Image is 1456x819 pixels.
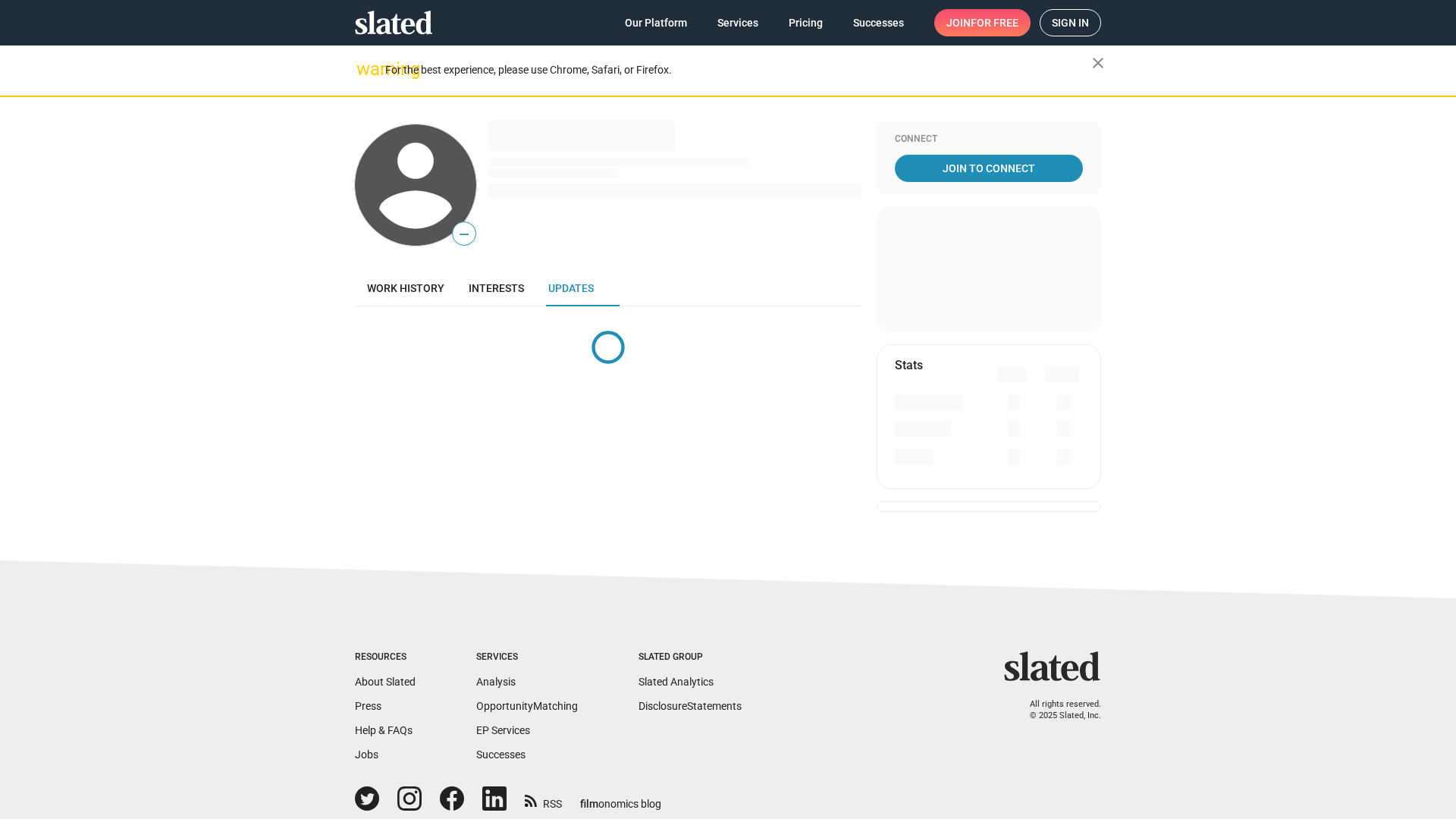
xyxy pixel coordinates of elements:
span: Updates [548,282,594,294]
a: Press [355,700,381,712]
p: All rights reserved. © 2025 Slated, Inc. [1014,699,1101,721]
a: Join To Connect [895,155,1083,182]
span: — [453,224,475,244]
div: For the best experience, please use Chrome, Safari, or Firefox. [385,60,1092,80]
span: Our Platform [625,9,687,36]
a: DisclosureStatements [639,700,742,712]
mat-card-title: Stats [895,357,923,373]
a: EP Services [476,724,530,736]
a: Services [705,9,770,36]
div: Resources [355,651,416,664]
span: Join To Connect [898,155,1080,182]
a: Our Platform [613,9,699,36]
span: Pricing [789,9,823,36]
a: Work history [355,270,457,306]
a: Slated Analytics [639,676,714,688]
a: Successes [476,748,526,761]
span: Work history [367,282,444,294]
a: Updates [536,270,606,306]
a: Joinfor free [934,9,1031,36]
a: About Slated [355,676,416,688]
a: Analysis [476,676,516,688]
div: Services [476,651,578,664]
div: Connect [895,133,1083,146]
a: Jobs [355,748,378,761]
mat-icon: warning [356,60,375,78]
span: Interests [469,282,524,294]
a: Successes [841,9,916,36]
a: OpportunityMatching [476,700,578,712]
a: RSS [525,788,562,811]
mat-icon: close [1089,54,1107,72]
a: Pricing [777,9,835,36]
span: Sign in [1052,10,1089,36]
span: Services [717,9,758,36]
span: film [580,798,598,810]
span: for free [971,9,1018,36]
a: filmonomics blog [580,785,661,811]
span: Join [946,9,1018,36]
a: Interests [457,270,536,306]
a: Help & FAQs [355,724,413,736]
a: Sign in [1040,9,1101,36]
div: Slated Group [639,651,742,664]
span: Successes [853,9,904,36]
